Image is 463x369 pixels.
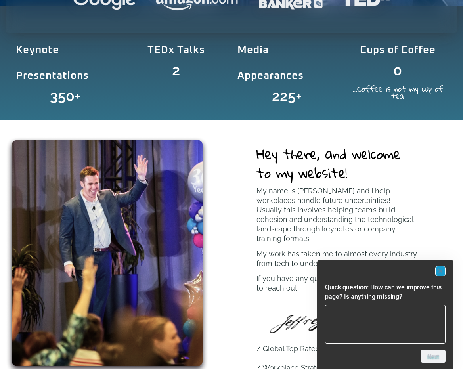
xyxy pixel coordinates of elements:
[127,37,226,63] div: TEDx Talks
[256,274,418,293] p: If you have any questions please don’t hesitate to reach out!
[16,37,115,89] div: Keynote Presentations
[421,350,446,363] button: Next question
[325,305,446,344] textarea: Quick question: How can we improve this page? Is anything missing?
[435,266,446,276] button: Hide survey
[325,283,446,302] h2: Quick question: How can we improve this page? Is anything missing?
[272,89,296,103] span: 225
[256,186,418,243] p: My name is [PERSON_NAME] and I help workplaces handle future uncertainties! Usually this involves...
[50,89,75,103] span: 350
[172,63,180,78] span: 2
[237,37,337,89] div: Media Appearances
[75,89,115,103] span: +
[256,344,418,354] p: / Global Top Rated Keynote Speaker
[348,37,448,63] div: Cups of Coffee
[296,89,336,103] span: +
[256,249,418,268] p: My work has taken me to almost every industry from tech to underground utility workers.
[325,266,446,363] div: Quick question: How can we improve this page? Is anything missing?
[256,144,418,182] h2: Hey there, and welcome to my website!
[348,85,448,99] h2: ...Coffee is not my cup of tea
[393,63,402,77] span: 0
